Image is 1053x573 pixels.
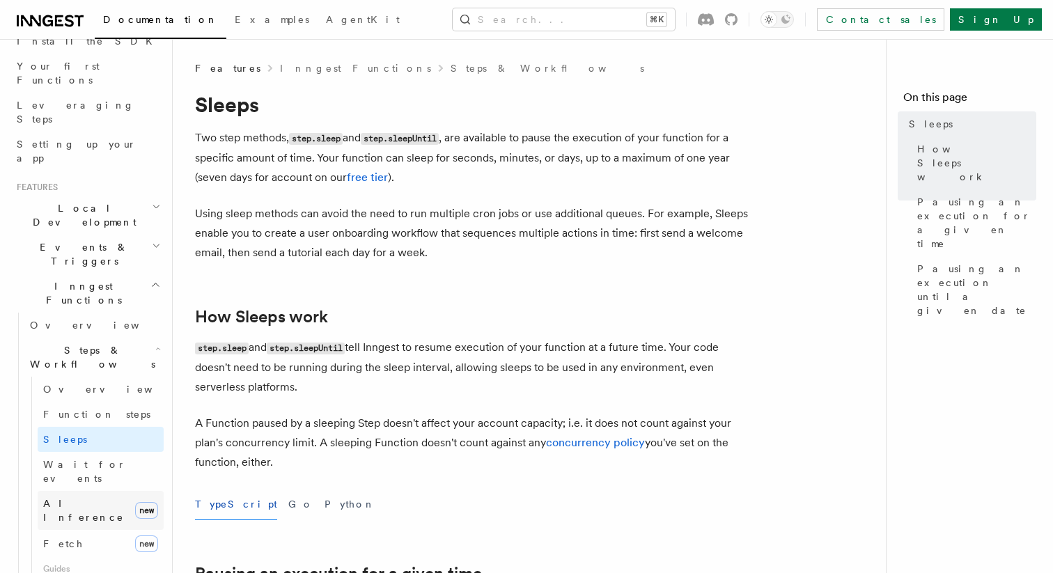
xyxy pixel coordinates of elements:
[280,61,431,75] a: Inngest Functions
[903,89,1036,111] h4: On this page
[11,29,164,54] a: Install the SDK
[11,240,152,268] span: Events & Triggers
[195,61,260,75] span: Features
[195,338,752,397] p: and tell Inngest to resume execution of your function at a future time. Your code doesn't need to...
[195,92,752,117] h1: Sleeps
[195,204,752,262] p: Using sleep methods can avoid the need to run multiple cron jobs or use additional queues. For ex...
[11,279,150,307] span: Inngest Functions
[103,14,218,25] span: Documentation
[912,136,1036,189] a: How Sleeps work
[347,171,388,184] a: free tier
[43,498,124,523] span: AI Inference
[912,256,1036,323] a: Pausing an execution until a given date
[226,4,318,38] a: Examples
[817,8,944,31] a: Contact sales
[546,436,645,449] a: concurrency policy
[11,93,164,132] a: Leveraging Steps
[325,489,375,520] button: Python
[24,313,164,338] a: Overview
[361,133,439,145] code: step.sleepUntil
[38,452,164,491] a: Wait for events
[17,100,134,125] span: Leveraging Steps
[917,262,1036,317] span: Pausing an execution until a given date
[17,139,136,164] span: Setting up your app
[43,434,87,445] span: Sleeps
[903,111,1036,136] a: Sleeps
[30,320,173,331] span: Overview
[267,343,345,354] code: step.sleepUntil
[912,189,1036,256] a: Pausing an execution for a given time
[24,343,155,371] span: Steps & Workflows
[135,502,158,519] span: new
[235,14,309,25] span: Examples
[909,117,953,131] span: Sleeps
[288,489,313,520] button: Go
[17,61,100,86] span: Your first Functions
[195,414,752,472] p: A Function paused by a sleeping Step doesn't affect your account capacity; i.e. it does not count...
[24,338,164,377] button: Steps & Workflows
[38,491,164,530] a: AI Inferencenew
[95,4,226,39] a: Documentation
[326,14,400,25] span: AgentKit
[43,459,126,484] span: Wait for events
[135,535,158,552] span: new
[43,384,187,395] span: Overview
[38,427,164,452] a: Sleeps
[289,133,343,145] code: step.sleep
[760,11,794,28] button: Toggle dark mode
[451,61,644,75] a: Steps & Workflows
[38,530,164,558] a: Fetchnew
[43,538,84,549] span: Fetch
[11,201,152,229] span: Local Development
[453,8,675,31] button: Search...⌘K
[11,235,164,274] button: Events & Triggers
[11,182,58,193] span: Features
[917,142,1036,184] span: How Sleeps work
[11,196,164,235] button: Local Development
[11,132,164,171] a: Setting up your app
[43,409,150,420] span: Function steps
[195,128,752,187] p: Two step methods, and , are available to pause the execution of your function for a specific amou...
[195,343,249,354] code: step.sleep
[38,402,164,427] a: Function steps
[950,8,1042,31] a: Sign Up
[38,377,164,402] a: Overview
[17,36,161,47] span: Install the SDK
[11,274,164,313] button: Inngest Functions
[917,195,1036,251] span: Pausing an execution for a given time
[11,54,164,93] a: Your first Functions
[318,4,408,38] a: AgentKit
[195,489,277,520] button: TypeScript
[647,13,666,26] kbd: ⌘K
[195,307,328,327] a: How Sleeps work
